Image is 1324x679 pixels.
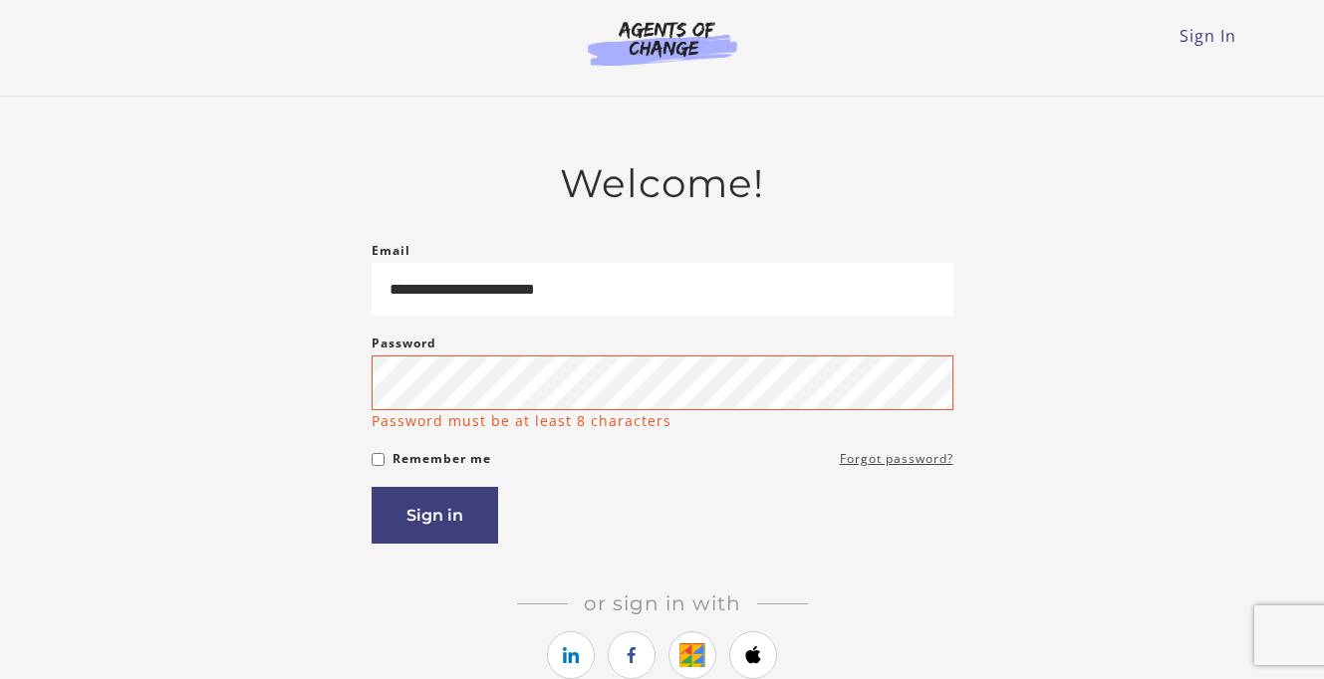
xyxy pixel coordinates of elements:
a: https://courses.thinkific.com/users/auth/facebook?ss%5Breferral%5D=&ss%5Buser_return_to%5D=&ss%5B... [608,631,656,679]
a: Sign In [1180,25,1236,47]
a: https://courses.thinkific.com/users/auth/google?ss%5Breferral%5D=&ss%5Buser_return_to%5D=&ss%5Bvi... [668,631,716,679]
a: Forgot password? [840,447,953,471]
a: https://courses.thinkific.com/users/auth/linkedin?ss%5Breferral%5D=&ss%5Buser_return_to%5D=&ss%5B... [547,631,595,679]
span: Or sign in with [568,591,757,615]
img: Agents of Change Logo [567,20,758,66]
label: Password [372,332,436,355]
label: Email [372,239,410,263]
h2: Welcome! [372,160,953,207]
a: https://courses.thinkific.com/users/auth/apple?ss%5Breferral%5D=&ss%5Buser_return_to%5D=&ss%5Bvis... [729,631,777,679]
p: Password must be at least 8 characters [372,410,671,431]
button: Sign in [372,487,498,544]
label: Remember me [393,447,491,471]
